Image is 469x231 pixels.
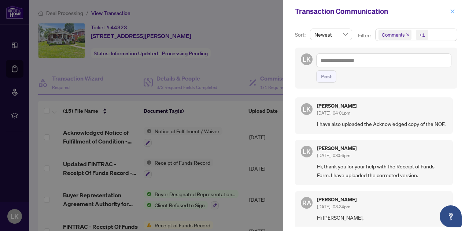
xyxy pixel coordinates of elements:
[295,31,307,39] p: Sort:
[314,29,348,40] span: Newest
[303,146,311,157] span: LK
[317,197,357,202] h5: [PERSON_NAME]
[303,104,311,114] span: LK
[295,6,448,17] div: Transaction Communication
[382,31,405,38] span: Comments
[317,146,357,151] h5: [PERSON_NAME]
[317,204,350,209] span: [DATE], 03:34pm
[317,103,357,108] h5: [PERSON_NAME]
[317,120,447,128] span: I have also uploaded the Acknowledged copy of the NOF.
[406,33,410,37] span: close
[317,162,447,179] span: Hi, thank you for your help with the Receipt of Funds Form. I have uploaded the corrected version.
[440,205,462,227] button: Open asap
[378,30,411,40] span: Comments
[419,31,425,38] div: +1
[303,54,311,64] span: LK
[316,70,336,83] button: Post
[450,9,455,14] span: close
[358,31,372,40] p: Filter:
[302,198,311,208] span: RA
[317,153,350,158] span: [DATE], 03:56pm
[317,110,350,116] span: [DATE], 04:01pm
